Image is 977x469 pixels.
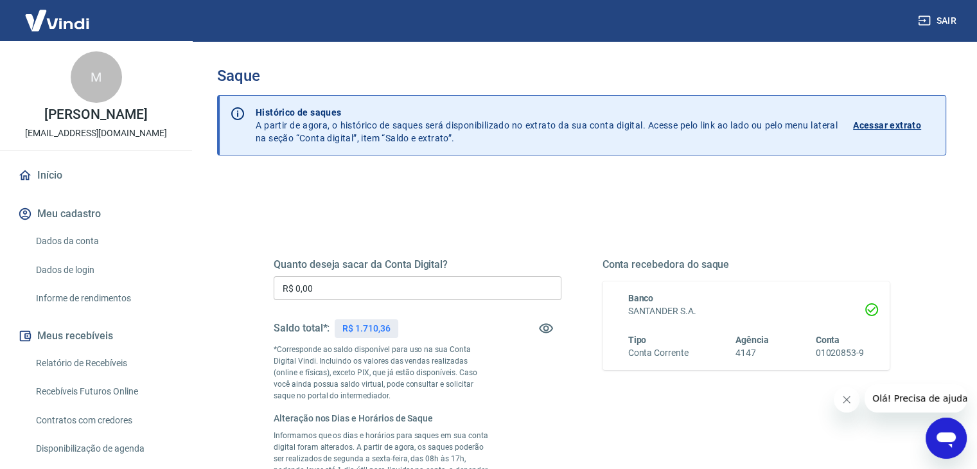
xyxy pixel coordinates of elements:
span: Agência [735,335,769,345]
button: Sair [915,9,962,33]
h6: 4147 [735,346,769,360]
h6: 01020853-9 [815,346,864,360]
p: [EMAIL_ADDRESS][DOMAIN_NAME] [25,127,167,140]
p: R$ 1.710,36 [342,322,390,335]
p: Histórico de saques [256,106,838,119]
h5: Conta recebedora do saque [603,258,890,271]
button: Meus recebíveis [15,322,177,350]
span: Tipo [628,335,647,345]
a: Dados da conta [31,228,177,254]
a: Relatório de Recebíveis [31,350,177,376]
h5: Quanto deseja sacar da Conta Digital? [274,258,561,271]
a: Dados de login [31,257,177,283]
iframe: Mensagem da empresa [865,384,967,412]
p: *Corresponde ao saldo disponível para uso na sua Conta Digital Vindi. Incluindo os valores das ve... [274,344,489,402]
iframe: Fechar mensagem [834,387,859,412]
span: Banco [628,293,654,303]
p: [PERSON_NAME] [44,108,147,121]
button: Meu cadastro [15,200,177,228]
h3: Saque [217,67,946,85]
img: Vindi [15,1,99,40]
span: Conta [815,335,840,345]
div: M [71,51,122,103]
a: Início [15,161,177,190]
h6: SANTANDER S.A. [628,305,865,318]
p: A partir de agora, o histórico de saques será disponibilizado no extrato da sua conta digital. Ac... [256,106,838,145]
h6: Alteração nos Dias e Horários de Saque [274,412,489,425]
a: Recebíveis Futuros Online [31,378,177,405]
iframe: Botão para abrir a janela de mensagens [926,418,967,459]
p: Acessar extrato [853,119,921,132]
a: Acessar extrato [853,106,935,145]
a: Informe de rendimentos [31,285,177,312]
a: Contratos com credores [31,407,177,434]
h6: Conta Corrente [628,346,689,360]
h5: Saldo total*: [274,322,330,335]
span: Olá! Precisa de ajuda? [8,9,108,19]
a: Disponibilização de agenda [31,436,177,462]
